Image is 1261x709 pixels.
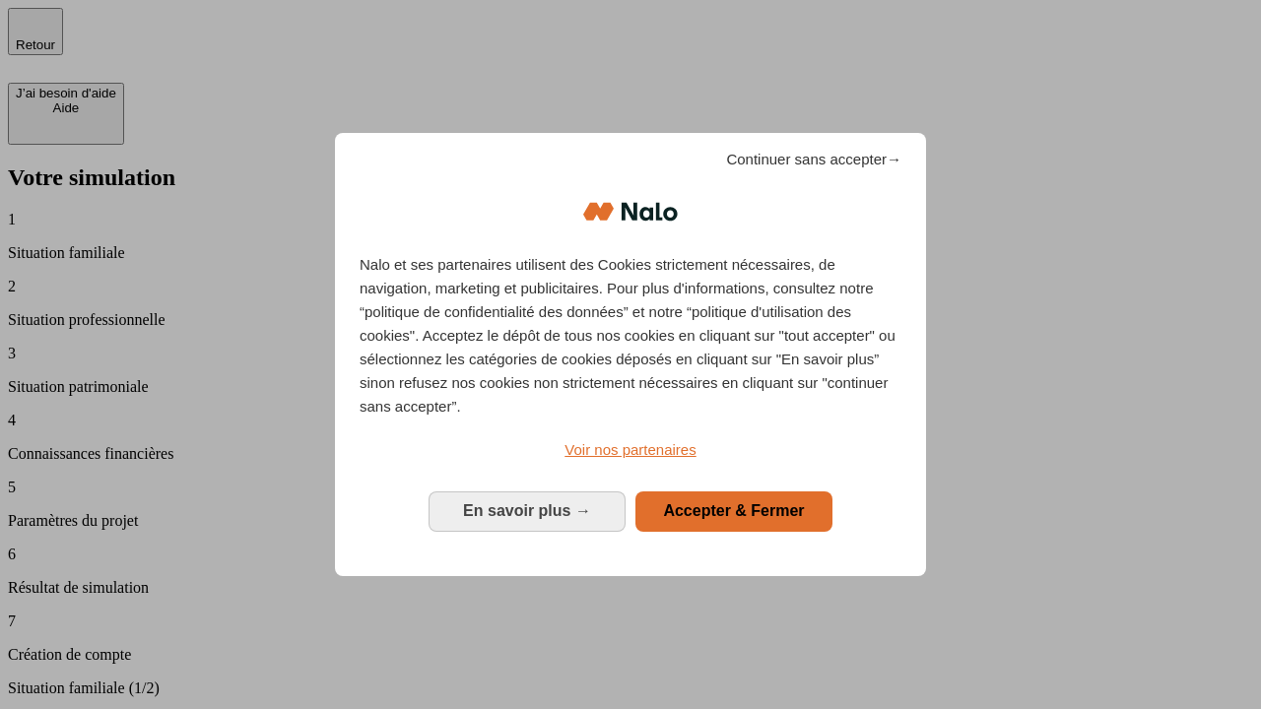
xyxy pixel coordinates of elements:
img: Logo [583,182,678,241]
button: Accepter & Fermer: Accepter notre traitement des données et fermer [635,491,832,531]
p: Nalo et ses partenaires utilisent des Cookies strictement nécessaires, de navigation, marketing e... [360,253,901,419]
button: En savoir plus: Configurer vos consentements [429,491,626,531]
span: En savoir plus → [463,502,591,519]
span: Accepter & Fermer [663,502,804,519]
span: Voir nos partenaires [564,441,696,458]
a: Voir nos partenaires [360,438,901,462]
div: Bienvenue chez Nalo Gestion du consentement [335,133,926,575]
span: Continuer sans accepter→ [726,148,901,171]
